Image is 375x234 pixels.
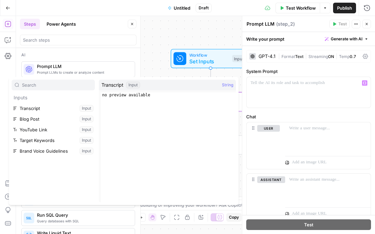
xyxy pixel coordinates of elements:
[247,21,275,27] textarea: Prompt LLM
[350,54,356,59] span: 0.7
[20,19,40,29] button: Steps
[331,36,362,42] span: Generate with AI
[276,3,320,13] button: Test Workflow
[164,3,194,13] button: Untitled
[246,68,371,75] label: System Prompt
[339,54,350,59] span: Temp
[37,218,129,224] span: Query databases with SQL
[257,176,285,183] button: assistant
[222,82,233,88] span: String
[37,63,129,70] span: Prompt LLM
[12,146,95,156] button: Select variable Brand Voice Guidelines
[229,214,239,220] span: Copy
[12,92,95,103] p: Inputs
[209,68,212,92] g: Edge from start to step_2
[149,49,273,68] div: WorkflowSet InputsInputs
[21,52,135,58] div: Ai
[247,174,280,220] div: assistant
[101,82,123,88] span: Transcript
[281,54,295,59] span: Format
[189,57,229,65] span: Set Inputs
[278,53,281,59] span: |
[259,54,276,59] div: GPT-4.1
[338,21,347,27] span: Test
[189,52,229,58] span: Workflow
[43,19,80,29] button: Power Agents
[329,20,350,28] button: Test
[246,113,371,120] label: Chat
[12,103,95,114] button: Select variable Transcript
[303,53,308,59] span: |
[12,135,95,146] button: Select variable Target Keywords
[12,114,95,124] button: Select variable Blog Post
[276,21,295,27] span: ( step_2 )
[23,37,133,43] input: Search steps
[286,5,316,11] span: Test Workflow
[304,221,313,228] span: Test
[295,54,303,59] span: Text
[328,54,334,59] span: ON
[242,32,375,46] div: Write your prompt
[337,5,352,11] span: Publish
[232,55,247,62] div: Inputs
[174,5,190,11] span: Untitled
[199,5,209,11] span: Draft
[226,213,242,222] button: Copy
[126,82,140,88] div: Input
[247,122,280,169] div: user
[37,70,129,75] span: Prompt LLMs to create or analyze content
[37,212,129,218] span: Run SQL Query
[322,35,371,43] button: Generate with AI
[22,82,92,88] input: Search
[246,219,371,230] button: Test
[257,125,280,132] button: user
[308,54,328,59] span: Streaming
[12,124,95,135] button: Select variable YouTube Link
[334,53,339,59] span: |
[333,3,356,13] button: Publish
